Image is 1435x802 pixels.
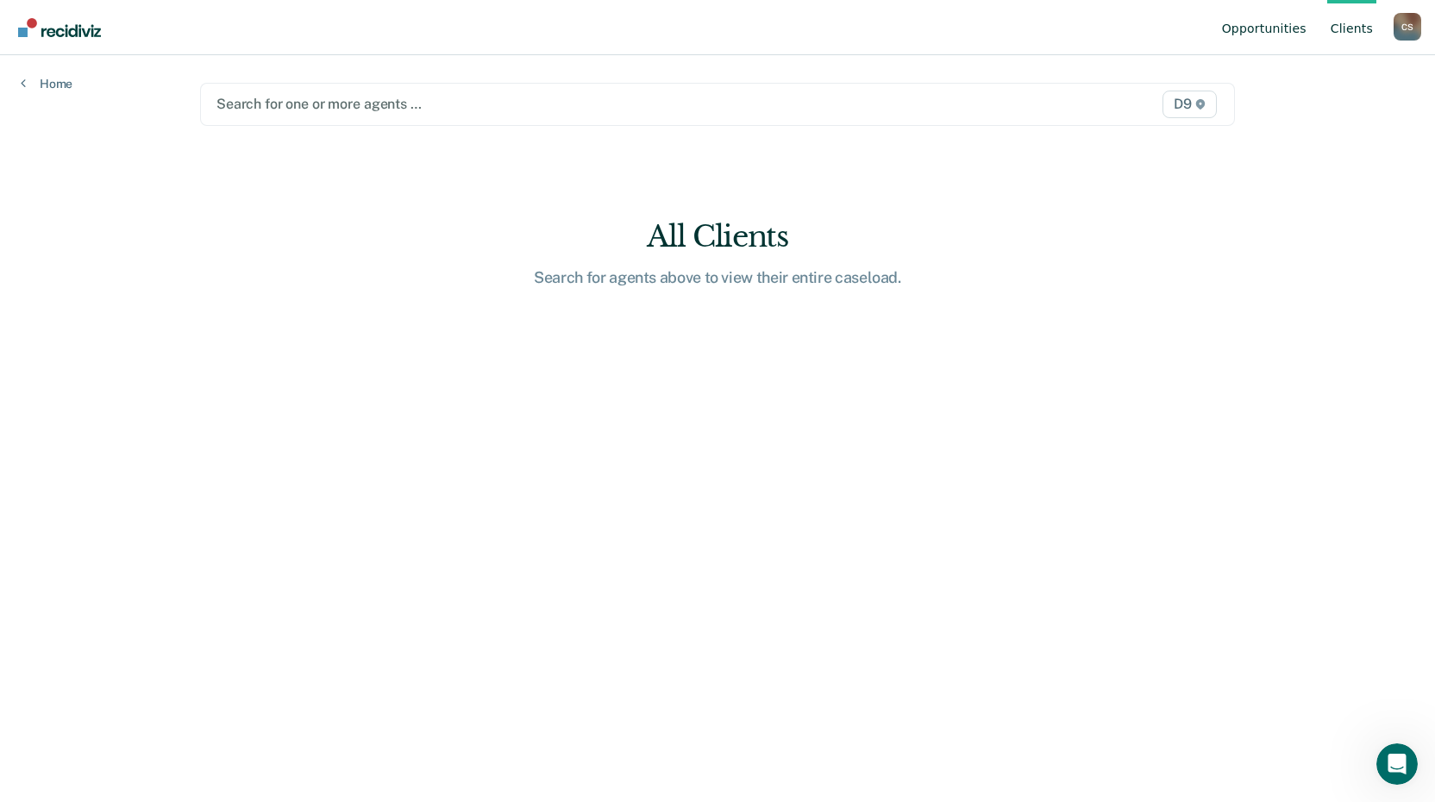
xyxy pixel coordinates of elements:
span: D9 [1162,91,1217,118]
div: Search for agents above to view their entire caseload. [442,268,993,287]
button: Profile dropdown button [1394,13,1421,41]
img: Recidiviz [18,18,101,37]
a: Home [21,76,72,91]
div: C S [1394,13,1421,41]
iframe: Intercom live chat [1376,743,1418,785]
div: All Clients [442,219,993,254]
